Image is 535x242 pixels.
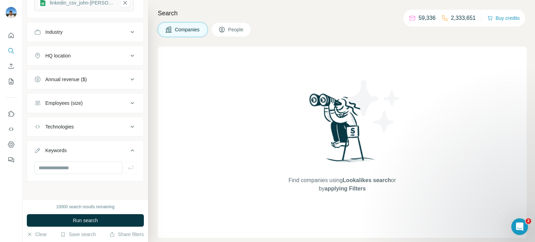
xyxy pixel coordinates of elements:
button: Dashboard [6,138,17,151]
p: 2,333,651 [451,14,476,22]
button: Enrich CSV [6,60,17,72]
span: Find companies using or by [286,176,398,193]
button: Share filters [109,231,144,238]
button: Buy credits [487,13,520,23]
button: Employees (size) [27,95,144,111]
div: Annual revenue ($) [45,76,87,83]
button: Annual revenue ($) [27,71,144,88]
div: HQ location [45,52,71,59]
button: Keywords [27,142,144,162]
button: Technologies [27,118,144,135]
button: Clear [27,231,47,238]
span: Companies [175,26,200,33]
button: My lists [6,75,17,88]
h4: Search [158,8,527,18]
button: HQ location [27,47,144,64]
span: 2 [526,218,531,224]
button: Search [6,45,17,57]
span: Run search [73,217,98,224]
iframe: Intercom live chat [511,218,528,235]
button: Use Surfe API [6,123,17,135]
button: Feedback [6,154,17,166]
img: Avatar [6,7,17,18]
span: Lookalikes search [343,177,391,183]
div: Technologies [45,123,74,130]
button: Use Surfe on LinkedIn [6,108,17,120]
span: applying Filters [325,186,366,192]
div: 10000 search results remaining [56,204,114,210]
img: Surfe Illustration - Stars [342,75,405,137]
img: Surfe Illustration - Woman searching with binoculars [306,92,379,169]
div: Industry [45,29,63,36]
span: People [228,26,244,33]
button: Industry [27,24,144,40]
button: Run search [27,214,144,227]
button: Quick start [6,29,17,42]
button: Save search [60,231,96,238]
div: Employees (size) [45,100,83,107]
p: 59,336 [419,14,436,22]
div: Keywords [45,147,67,154]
